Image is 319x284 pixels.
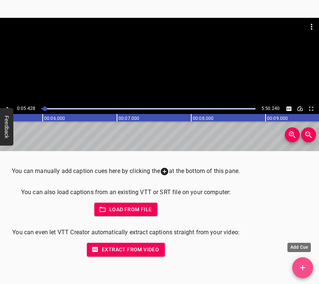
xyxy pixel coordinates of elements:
span: Load from file [100,205,152,214]
button: Toggle fullscreen [306,104,316,114]
text: 00:06.000 [44,116,65,121]
button: Toggle captions [284,104,294,114]
button: Extract from video [87,243,165,257]
div: Toggle Full Screen [306,104,316,114]
button: Zoom In [285,127,300,142]
text: 00:07.000 [118,116,139,121]
p: You can also load captions from an existing VTT or SRT file on your computer: [12,188,240,197]
p: You can manually add caption cues here by clicking the at the bottom of this pane. [12,167,240,176]
p: You can even let VTT Creator automatically extract captions straight from your video: [12,228,240,237]
span: 0:05.428 [17,106,35,111]
button: Change Playback Speed [295,104,305,114]
div: Play progress [41,108,255,110]
button: Play/Pause [3,104,13,114]
text: 00:09.000 [267,116,288,121]
button: Add Cue [292,257,313,278]
span: Extract from video [93,245,159,254]
div: Hide/Show Captions [284,104,294,114]
div: Playback Speed [295,104,305,114]
button: Zoom Out [301,127,316,142]
text: 00:08.000 [193,116,214,121]
button: Load from file [94,203,158,216]
span: 5:50.240 [261,106,280,111]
